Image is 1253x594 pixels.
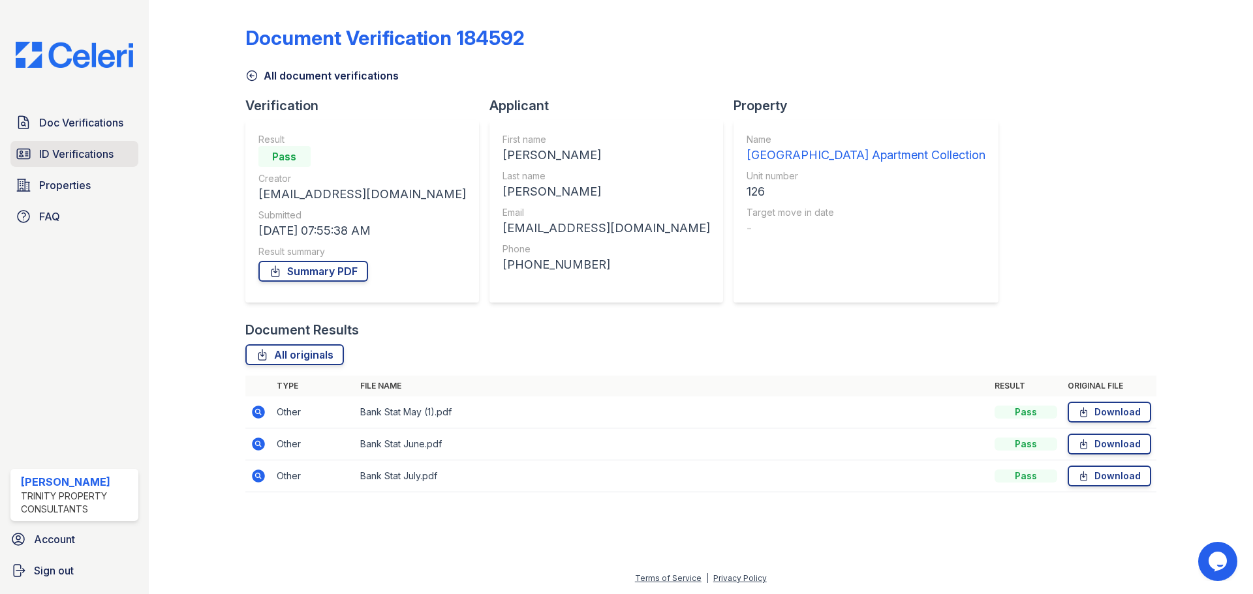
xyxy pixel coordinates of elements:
[258,133,466,146] div: Result
[271,460,355,492] td: Other
[995,406,1057,419] div: Pass
[1062,376,1156,396] th: Original file
[503,183,710,201] div: [PERSON_NAME]
[489,97,734,115] div: Applicant
[355,396,989,428] td: Bank Stat May (1).pdf
[747,219,985,237] div: -
[503,219,710,237] div: [EMAIL_ADDRESS][DOMAIN_NAME]
[258,209,466,222] div: Submitted
[245,321,359,339] div: Document Results
[747,133,985,146] div: Name
[5,42,144,68] img: CE_Logo_Blue-a8612792a0a2168367f1c8372b55b34899dd931a85d93a1a3d3e32e68fde9ad4.png
[355,460,989,492] td: Bank Stat July.pdf
[713,573,767,583] a: Privacy Policy
[271,396,355,428] td: Other
[5,526,144,552] a: Account
[1198,542,1240,581] iframe: chat widget
[39,115,123,130] span: Doc Verifications
[995,438,1057,451] div: Pass
[10,172,138,198] a: Properties
[34,531,75,547] span: Account
[355,376,989,396] th: File name
[503,133,710,146] div: First name
[5,557,144,584] a: Sign out
[245,26,525,50] div: Document Verification 184592
[10,203,138,230] a: FAQ
[503,146,710,164] div: [PERSON_NAME]
[747,146,985,164] div: [GEOGRAPHIC_DATA] Apartment Collection
[271,428,355,460] td: Other
[21,490,133,516] div: Trinity Property Consultants
[747,183,985,201] div: 126
[1068,402,1151,423] a: Download
[39,209,60,224] span: FAQ
[39,146,114,162] span: ID Verifications
[706,573,709,583] div: |
[503,206,710,219] div: Email
[989,376,1062,396] th: Result
[245,344,344,365] a: All originals
[258,245,466,258] div: Result summary
[258,185,466,203] div: [EMAIL_ADDRESS][DOMAIN_NAME]
[271,376,355,396] th: Type
[10,141,138,167] a: ID Verifications
[258,261,368,282] a: Summary PDF
[355,428,989,460] td: Bank Stat June.pdf
[245,68,399,83] a: All document verifications
[734,97,1009,115] div: Property
[34,563,74,578] span: Sign out
[245,97,489,115] div: Verification
[503,256,710,274] div: [PHONE_NUMBER]
[258,222,466,240] div: [DATE] 07:55:38 AM
[747,170,985,183] div: Unit number
[21,474,133,490] div: [PERSON_NAME]
[503,243,710,256] div: Phone
[747,206,985,219] div: Target move in date
[503,170,710,183] div: Last name
[258,146,311,167] div: Pass
[1068,434,1151,454] a: Download
[39,177,91,193] span: Properties
[258,172,466,185] div: Creator
[635,573,702,583] a: Terms of Service
[747,133,985,164] a: Name [GEOGRAPHIC_DATA] Apartment Collection
[10,110,138,136] a: Doc Verifications
[1068,466,1151,486] a: Download
[995,469,1057,483] div: Pass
